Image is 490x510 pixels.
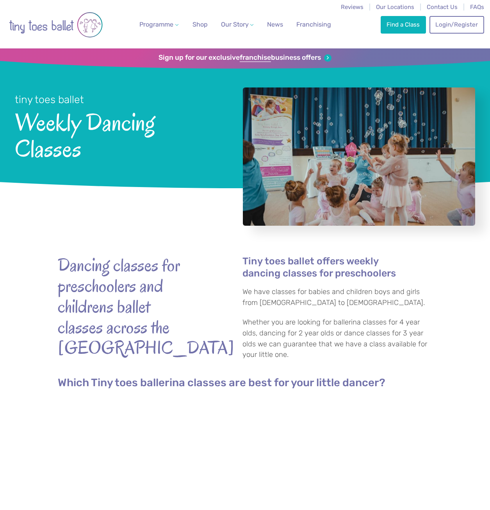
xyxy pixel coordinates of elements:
span: Shop [192,21,208,28]
p: Whether you are looking for ballerina classes for 4 year olds, dancing for 2 year olds or dance c... [242,317,433,360]
h4: Tiny toes ballet offers weekly [242,255,433,279]
a: FAQs [470,4,484,11]
p: We have classes for babies and children boys and girls from [DEMOGRAPHIC_DATA] to [DEMOGRAPHIC_DA... [242,287,433,308]
a: Our Story [217,17,257,32]
a: Programme [136,17,182,32]
strong: franchise [240,53,271,62]
a: Sign up for our exclusivefranchisebusiness offers [159,53,331,62]
a: Our Locations [376,4,414,11]
h2: Which Tiny toes ballerina classes are best for your little dancer? [58,376,433,389]
a: Franchising [293,17,334,32]
img: tiny toes ballet [9,5,103,45]
span: News [267,21,283,28]
small: tiny toes ballet [15,93,84,106]
span: Programme [139,21,173,28]
a: Contact Us [427,4,458,11]
a: dancing classes for preschoolers [242,269,396,279]
span: Our Story [221,21,249,28]
strong: Dancing classes for preschoolers and childrens ballet classes across the [GEOGRAPHIC_DATA] [58,255,198,358]
span: Franchising [296,21,331,28]
a: News [264,17,286,32]
a: Login/Register [429,16,484,33]
a: Reviews [341,4,363,11]
a: Find a Class [381,16,426,33]
span: Weekly Dancing Classes [15,107,222,162]
a: Shop [189,17,211,32]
